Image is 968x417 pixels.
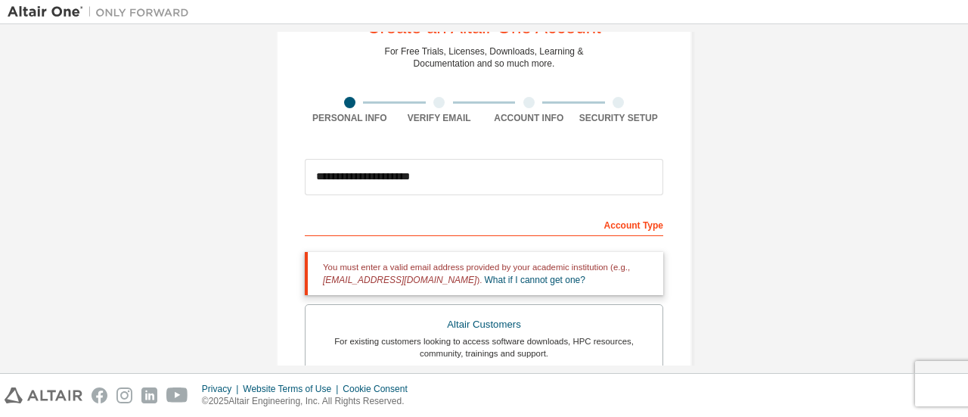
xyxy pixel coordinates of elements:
div: Account Type [305,212,663,236]
img: facebook.svg [92,387,107,403]
p: © 2025 Altair Engineering, Inc. All Rights Reserved. [202,395,417,408]
div: Website Terms of Use [243,383,343,395]
a: What if I cannot get one? [485,275,585,285]
div: For existing customers looking to access software downloads, HPC resources, community, trainings ... [315,335,653,359]
div: Personal Info [305,112,395,124]
span: [EMAIL_ADDRESS][DOMAIN_NAME] [323,275,476,285]
div: Privacy [202,383,243,395]
img: instagram.svg [116,387,132,403]
img: youtube.svg [166,387,188,403]
img: Altair One [8,5,197,20]
div: You must enter a valid email address provided by your academic institution (e.g., ). [305,252,663,295]
div: Verify Email [395,112,485,124]
div: Account Info [484,112,574,124]
div: Security Setup [574,112,664,124]
div: Altair Customers [315,314,653,335]
img: altair_logo.svg [5,387,82,403]
img: linkedin.svg [141,387,157,403]
div: For Free Trials, Licenses, Downloads, Learning & Documentation and so much more. [385,45,584,70]
div: Cookie Consent [343,383,416,395]
div: Create an Altair One Account [367,18,601,36]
